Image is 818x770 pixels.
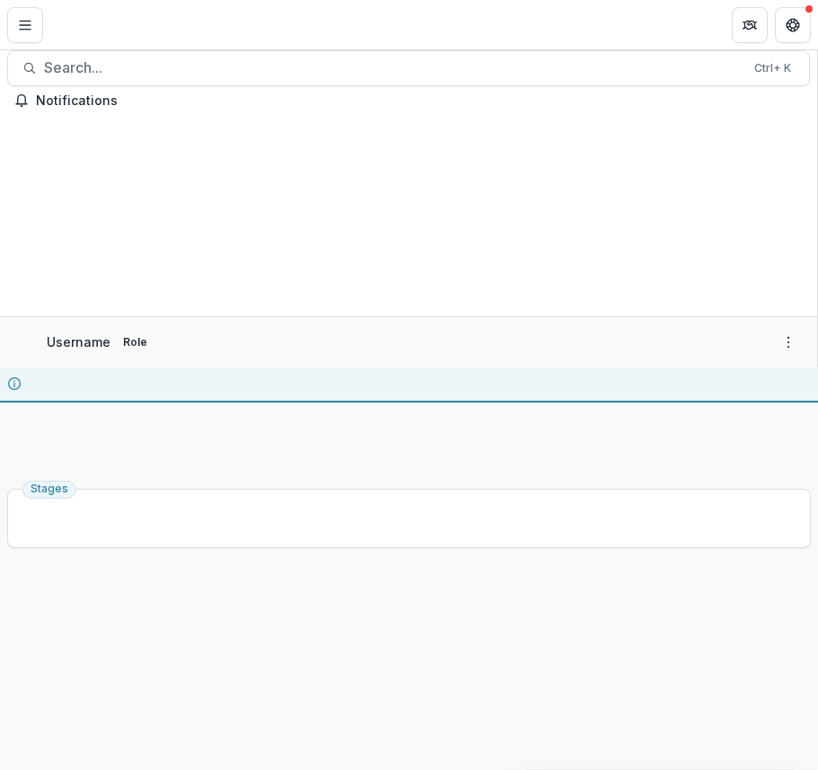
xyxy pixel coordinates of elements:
[775,7,811,43] button: Get Help
[7,86,810,115] button: Notifications
[732,7,768,43] button: Partners
[118,334,153,350] p: Role
[31,482,68,495] span: Stages
[47,332,110,351] p: Username
[7,7,43,43] button: Toggle Menu
[7,50,810,86] button: Search...
[778,332,799,353] button: More
[751,58,795,78] div: Ctrl + K
[44,59,743,76] span: Search...
[36,93,803,109] span: Notifications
